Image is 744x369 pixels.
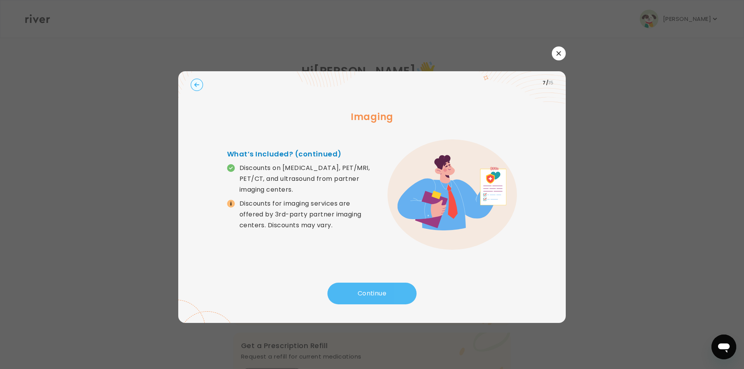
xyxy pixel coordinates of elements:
[239,198,372,231] p: Discounts for imaging services are offered by 3rd-party partner imaging centers. Discounts may vary.
[711,335,736,359] iframe: Button to launch messaging window
[327,283,417,304] button: Continue
[191,110,553,124] h3: Imaging
[227,149,372,160] h4: What’s Included? (continued)
[387,139,517,250] img: error graphic
[239,163,372,195] p: Discounts on [MEDICAL_DATA], PET/MRI, PET/CT, and ultrasound from partner imaging centers.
